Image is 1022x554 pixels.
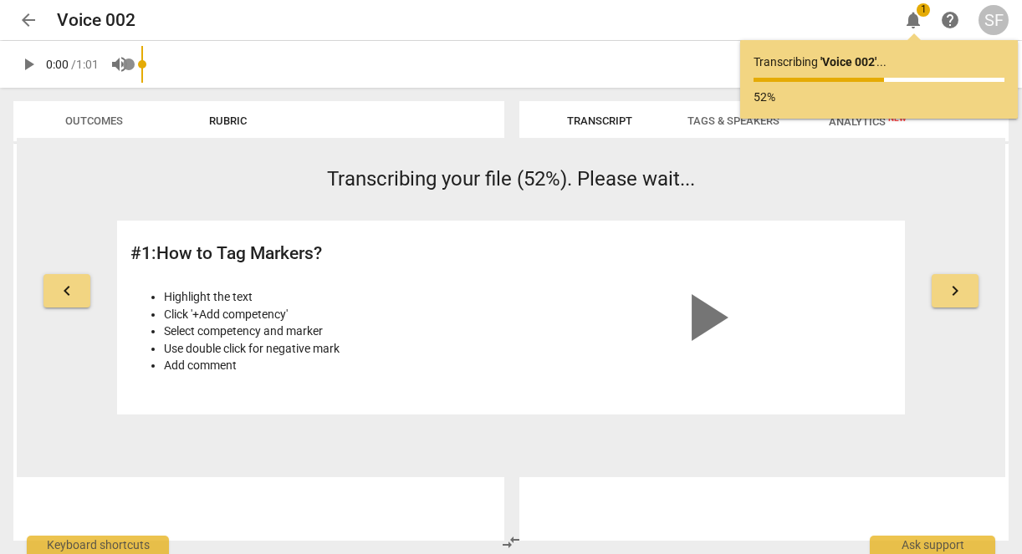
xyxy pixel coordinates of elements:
[71,58,99,71] span: / 1:01
[164,306,503,323] li: Click '+Add competency'
[164,357,503,374] li: Add comment
[164,323,503,340] li: Select competency and marker
[917,3,930,17] span: 1
[754,53,1004,71] p: Transcribing ...
[979,5,1009,35] button: SF
[829,115,907,128] span: Analytics
[935,5,965,35] a: Help
[665,277,745,358] span: play_arrow
[105,49,135,79] button: Volume
[754,89,1004,106] p: 52%
[130,243,503,264] h2: # 1 : How to Tag Markers?
[687,114,779,127] span: Tags & Speakers
[18,54,38,74] span: play_arrow
[209,114,247,127] span: Rubric
[65,114,123,127] span: Outcomes
[46,58,69,71] span: 0:00
[888,114,907,123] span: New
[164,288,503,306] li: Highlight the text
[567,114,632,127] span: Transcript
[898,5,928,35] button: Notifications
[57,10,135,31] h2: Voice 002
[110,54,130,74] span: volume_up
[57,281,77,301] span: keyboard_arrow_left
[903,10,923,30] span: notifications
[945,281,965,301] span: keyboard_arrow_right
[940,10,960,30] span: help
[870,536,995,554] div: Ask support
[327,167,695,191] span: Transcribing your file (52%). Please wait...
[18,10,38,30] span: arrow_back
[501,532,521,552] span: compare_arrows
[13,49,43,79] button: Play
[164,340,503,358] li: Use double click for negative mark
[820,55,876,69] b: ' Voice 002 '
[27,536,169,554] div: Keyboard shortcuts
